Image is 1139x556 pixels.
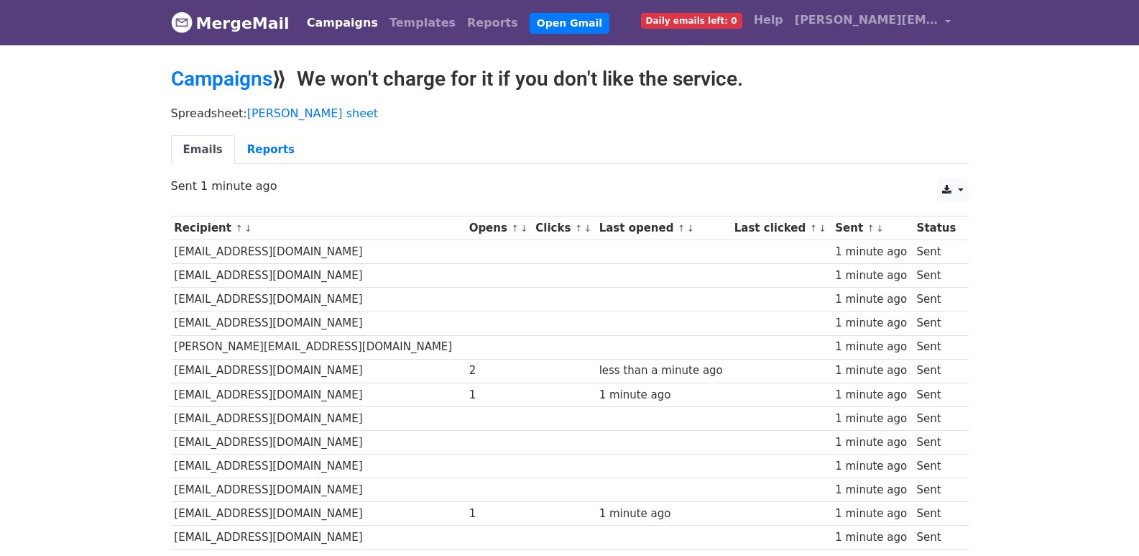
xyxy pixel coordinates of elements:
[235,223,243,234] a: ↑
[171,217,466,240] th: Recipient
[1067,487,1139,556] iframe: Chat Widget
[575,223,583,234] a: ↑
[835,506,910,522] div: 1 minute ago
[171,264,466,288] td: [EMAIL_ADDRESS][DOMAIN_NAME]
[913,430,962,454] td: Sent
[301,9,384,37] a: Campaigns
[867,223,875,234] a: ↑
[635,6,748,35] a: Daily emails left: 0
[686,223,694,234] a: ↓
[244,223,252,234] a: ↓
[171,335,466,359] td: [PERSON_NAME][EMAIL_ADDRESS][DOMAIN_NAME]
[678,223,686,234] a: ↑
[913,264,962,288] td: Sent
[171,430,466,454] td: [EMAIL_ADDRESS][DOMAIN_NAME]
[530,13,609,34] a: Open Gmail
[913,526,962,550] td: Sent
[913,502,962,526] td: Sent
[171,478,466,502] td: [EMAIL_ADDRESS][DOMAIN_NAME]
[835,387,910,404] div: 1 minute ago
[913,217,962,240] th: Status
[731,217,832,240] th: Last clicked
[171,359,466,383] td: [EMAIL_ADDRESS][DOMAIN_NAME]
[835,339,910,355] div: 1 minute ago
[835,315,910,332] div: 1 minute ago
[913,383,962,406] td: Sent
[832,217,913,240] th: Sent
[461,9,524,37] a: Reports
[835,291,910,308] div: 1 minute ago
[835,529,910,546] div: 1 minute ago
[599,363,728,379] div: less than a minute ago
[835,244,910,260] div: 1 minute ago
[835,458,910,475] div: 1 minute ago
[795,12,939,29] span: [PERSON_NAME][EMAIL_ADDRESS][DOMAIN_NAME]
[171,135,235,165] a: Emails
[913,311,962,335] td: Sent
[641,13,742,29] span: Daily emails left: 0
[171,502,466,526] td: [EMAIL_ADDRESS][DOMAIN_NAME]
[810,223,818,234] a: ↑
[748,6,789,35] a: Help
[532,217,596,240] th: Clicks
[835,363,910,379] div: 1 minute ago
[469,363,529,379] div: 2
[913,406,962,430] td: Sent
[171,455,466,478] td: [EMAIL_ADDRESS][DOMAIN_NAME]
[876,223,884,234] a: ↓
[913,478,962,502] td: Sent
[171,8,290,38] a: MergeMail
[835,434,910,451] div: 1 minute ago
[171,67,969,91] h2: ⟫ We won't charge for it if you don't like the service.
[789,6,957,40] a: [PERSON_NAME][EMAIL_ADDRESS][DOMAIN_NAME]
[596,217,731,240] th: Last opened
[384,9,461,37] a: Templates
[913,455,962,478] td: Sent
[913,240,962,264] td: Sent
[835,411,910,427] div: 1 minute ago
[247,106,378,120] a: [PERSON_NAME] sheet
[913,335,962,359] td: Sent
[835,268,910,284] div: 1 minute ago
[171,406,466,430] td: [EMAIL_ADDRESS][DOMAIN_NAME]
[171,106,969,121] p: Spreadsheet:
[235,135,307,165] a: Reports
[469,387,529,404] div: 1
[171,311,466,335] td: [EMAIL_ADDRESS][DOMAIN_NAME]
[913,288,962,311] td: Sent
[171,526,466,550] td: [EMAIL_ADDRESS][DOMAIN_NAME]
[511,223,519,234] a: ↑
[171,240,466,264] td: [EMAIL_ADDRESS][DOMAIN_NAME]
[835,482,910,498] div: 1 minute ago
[818,223,826,234] a: ↓
[520,223,528,234] a: ↓
[599,506,728,522] div: 1 minute ago
[171,12,193,33] img: MergeMail logo
[171,178,969,193] p: Sent 1 minute ago
[171,288,466,311] td: [EMAIL_ADDRESS][DOMAIN_NAME]
[171,383,466,406] td: [EMAIL_ADDRESS][DOMAIN_NAME]
[171,67,272,91] a: Campaigns
[913,359,962,383] td: Sent
[599,387,728,404] div: 1 minute ago
[469,506,529,522] div: 1
[466,217,532,240] th: Opens
[584,223,591,234] a: ↓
